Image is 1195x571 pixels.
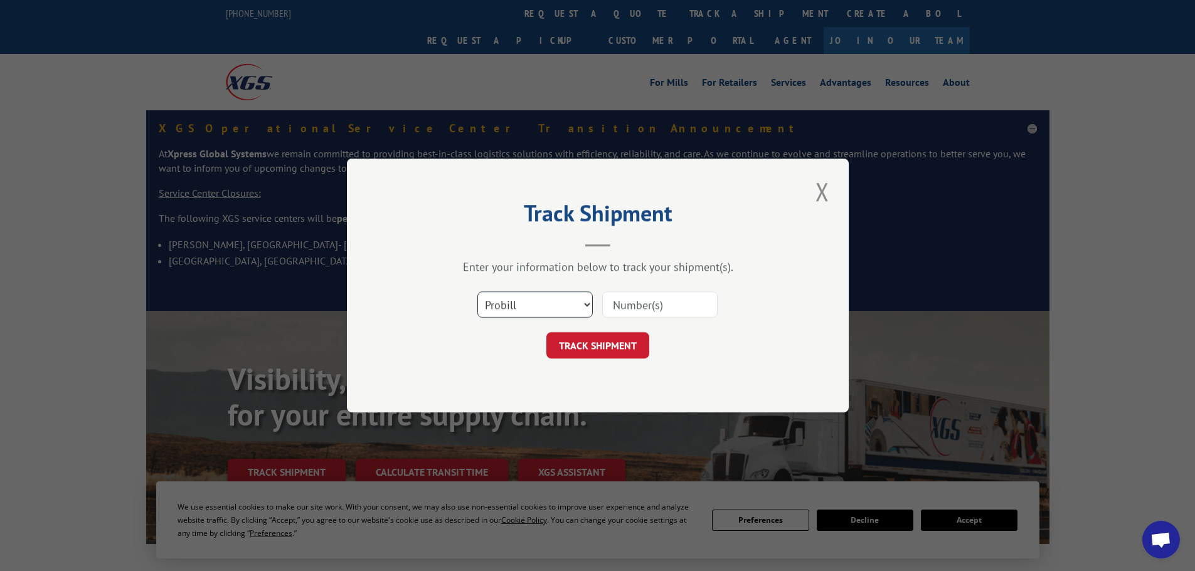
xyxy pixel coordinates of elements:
[410,204,786,228] h2: Track Shipment
[602,291,718,318] input: Number(s)
[812,174,833,209] button: Close modal
[546,332,649,359] button: TRACK SHIPMENT
[410,259,786,274] div: Enter your information below to track your shipment(s).
[1142,521,1180,558] a: Open chat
